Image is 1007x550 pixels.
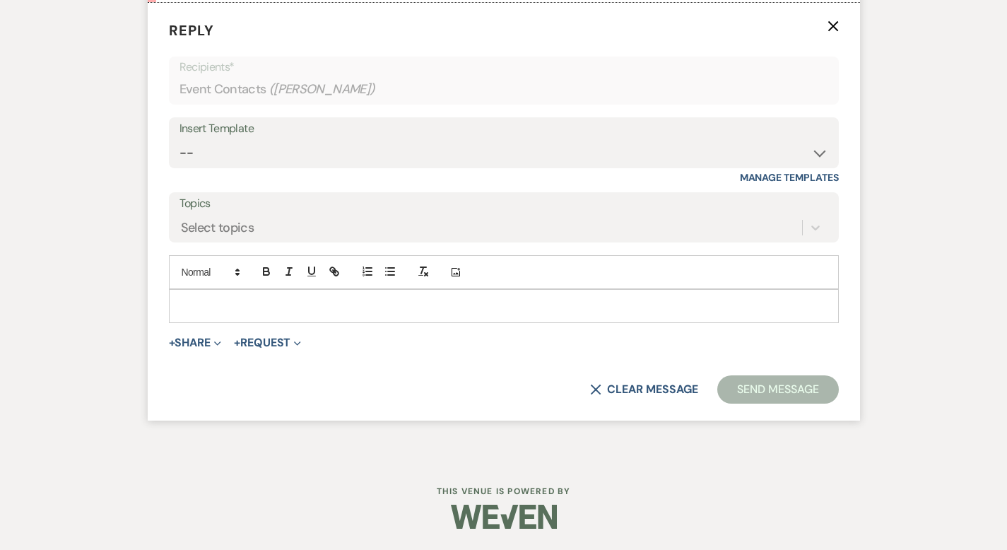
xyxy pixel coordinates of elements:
div: Insert Template [179,119,828,139]
img: Weven Logo [451,492,557,542]
button: Request [234,337,301,349]
button: Share [169,337,222,349]
button: Clear message [590,384,697,395]
a: Manage Templates [740,171,839,184]
div: Event Contacts [179,76,828,103]
span: + [234,337,240,349]
span: Reply [169,21,214,40]
button: Send Message [717,375,838,404]
span: ( [PERSON_NAME] ) [269,80,375,99]
p: Recipients* [179,58,828,76]
div: Select topics [181,218,254,237]
label: Topics [179,194,828,214]
span: + [169,337,175,349]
